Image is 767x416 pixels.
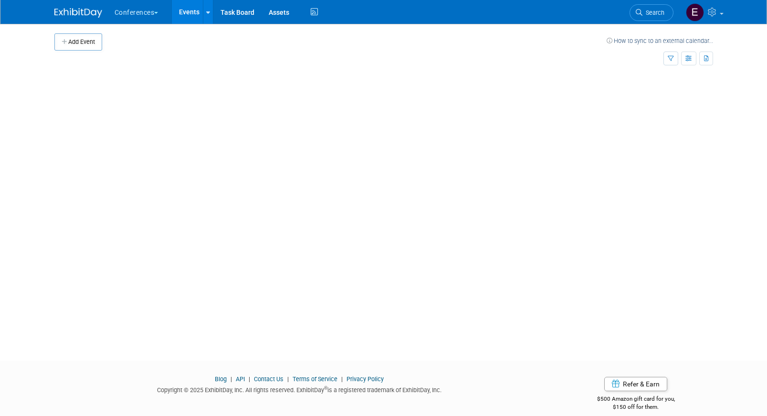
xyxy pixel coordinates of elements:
[254,375,284,383] a: Contact Us
[339,375,345,383] span: |
[285,375,291,383] span: |
[293,375,337,383] a: Terms of Service
[630,4,673,21] a: Search
[559,403,713,411] div: $150 off for them.
[54,384,545,395] div: Copyright © 2025 ExhibitDay, Inc. All rights reserved. ExhibitDay is a registered trademark of Ex...
[559,389,713,411] div: $500 Amazon gift card for you,
[642,9,664,16] span: Search
[228,375,234,383] span: |
[246,375,252,383] span: |
[236,375,245,383] a: API
[215,375,227,383] a: Blog
[607,37,713,44] a: How to sync to an external calendar...
[54,8,102,18] img: ExhibitDay
[347,375,384,383] a: Privacy Policy
[604,377,667,391] a: Refer & Earn
[324,385,327,391] sup: ®
[686,3,704,21] img: Erin Anderson
[54,33,102,51] button: Add Event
